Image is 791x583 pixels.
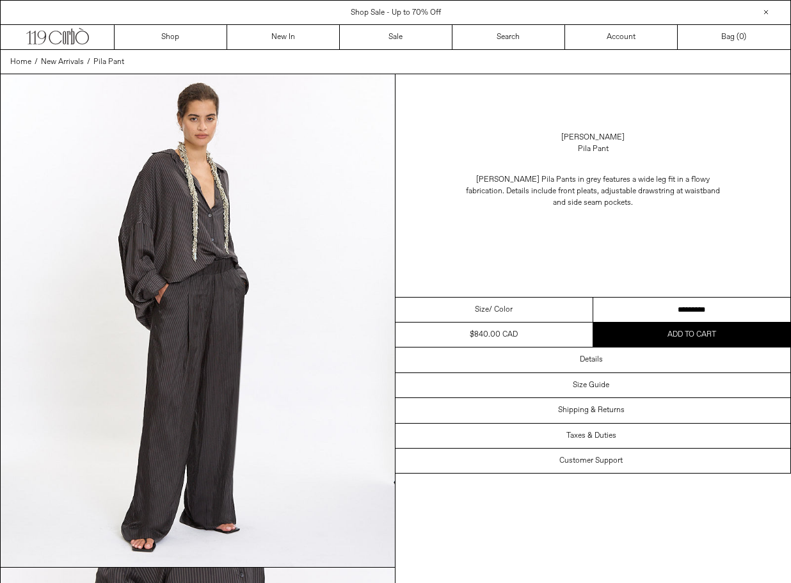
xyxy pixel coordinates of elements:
a: Bag () [678,25,790,49]
h3: Taxes & Duties [566,431,616,440]
span: / [87,56,90,68]
span: Add to cart [667,330,716,340]
a: Account [565,25,678,49]
a: Search [452,25,565,49]
h3: Details [580,355,603,364]
span: Pila Pant [93,57,124,67]
div: $840.00 CAD [470,329,518,340]
a: New Arrivals [41,56,84,68]
p: [PERSON_NAME] Pila Pants in grey features a wide leg fit in a flowy fabrication. Details include ... [465,168,721,215]
span: Home [10,57,31,67]
a: Pila Pant [93,56,124,68]
img: Corbo-08-16-2515552_4b2c1ce7-f594-4c4a-ac08-22cda064a7d5_1800x1800.jpg [1,74,395,567]
a: Home [10,56,31,68]
span: New Arrivals [41,57,84,67]
a: Shop Sale - Up to 70% Off [351,8,441,18]
span: ) [739,31,746,43]
span: 0 [739,32,744,42]
div: Pila Pant [578,143,609,155]
a: New In [227,25,340,49]
h3: Size Guide [573,381,609,390]
h3: Shipping & Returns [558,406,625,415]
a: Sale [340,25,452,49]
span: / Color [489,304,513,315]
a: [PERSON_NAME] [561,132,625,143]
button: Add to cart [593,323,791,347]
a: Shop [115,25,227,49]
span: Size [475,304,489,315]
span: / [35,56,38,68]
h3: Customer Support [559,456,623,465]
